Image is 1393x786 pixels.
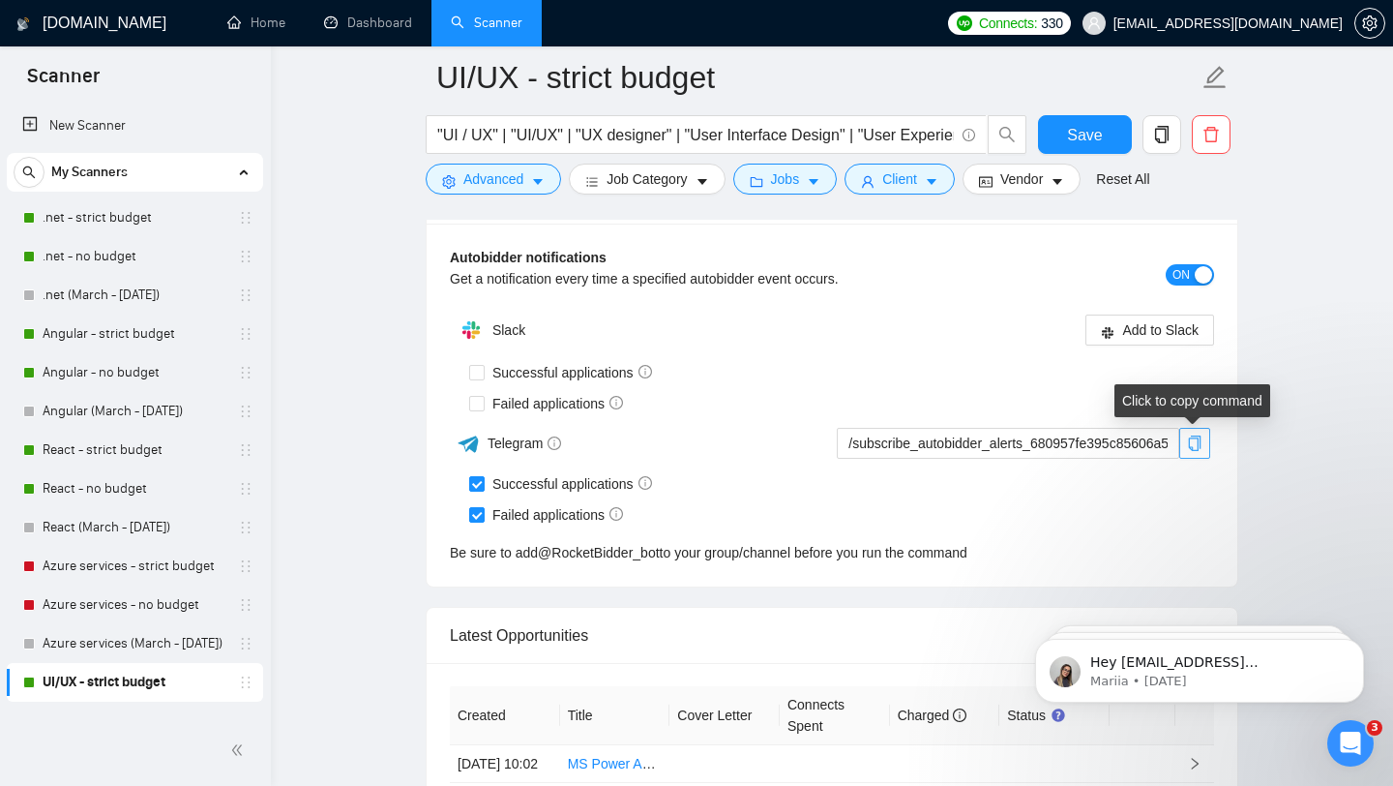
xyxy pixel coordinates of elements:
th: Created [450,686,560,745]
a: Reset All [1096,168,1149,190]
span: holder [238,636,253,651]
a: .net - no budget [43,237,226,276]
img: upwork-logo.png [957,15,972,31]
a: setting [1354,15,1385,31]
a: @RocketBidder_bot [538,542,660,563]
span: Connects: [979,13,1037,34]
button: copy [1142,115,1181,154]
span: info-circle [609,396,623,409]
span: caret-down [807,174,820,189]
span: Save [1067,123,1102,147]
span: search [989,126,1025,143]
a: Angular - strict budget [43,315,226,353]
button: search [14,157,44,188]
span: setting [442,174,456,189]
div: Be sure to add to your group/channel before you run the command [450,542,1214,563]
a: New Scanner [22,106,248,145]
span: Scanner [12,62,115,103]
span: Failed applications [485,504,631,526]
span: Telegram [488,436,562,451]
a: dashboardDashboard [324,15,412,31]
span: holder [238,481,253,497]
span: info-circle [609,507,623,521]
span: Jobs [771,168,800,190]
button: settingAdvancedcaret-down [426,164,561,195]
span: user [1087,16,1101,30]
span: holder [238,365,253,380]
span: holder [238,326,253,342]
a: searchScanner [451,15,522,31]
a: homeHome [227,15,285,31]
span: holder [238,597,253,613]
a: Azure services - strict budget [43,547,226,586]
button: barsJob Categorycaret-down [569,164,725,195]
span: Successful applications [485,473,660,495]
span: holder [238,210,253,226]
span: slack [1101,324,1114,339]
span: My Scanners [51,153,128,192]
td: MS Power Apps Developer Needed for Occupancy Tracker App [560,745,670,783]
span: holder [238,287,253,303]
input: Scanner name... [436,53,1199,102]
th: Connects Spent [780,686,890,745]
span: info-circle [953,709,966,722]
span: holder [238,520,253,535]
a: Angular - no budget [43,353,226,392]
a: .net (March - [DATE]) [43,276,226,315]
button: search [988,115,1026,154]
span: 3 [1367,720,1382,736]
a: UI/UX - no budget [43,702,226,741]
span: ON [1172,264,1190,286]
img: ww3wtPAAAAAElFTkSuQmCC [457,432,481,456]
button: folderJobscaret-down [733,164,838,195]
a: .net - strict budget [43,198,226,237]
input: Search Freelance Jobs... [437,123,954,147]
div: Get a notification every time a specified autobidder event occurs. [450,268,1023,289]
span: holder [238,713,253,729]
button: slackAdd to Slack [1085,315,1214,346]
span: info-circle [638,365,652,378]
span: holder [238,404,253,419]
span: search [15,166,44,179]
button: copy [1179,428,1210,459]
span: Charged [898,708,967,723]
th: Title [560,686,670,745]
button: idcardVendorcaret-down [963,164,1081,195]
iframe: Intercom live chat [1327,720,1374,767]
span: user [861,174,874,189]
span: Successful applications [485,362,660,383]
button: Save [1038,115,1132,154]
td: [DATE] 10:02 [450,745,560,783]
span: folder [750,174,763,189]
th: Status [999,686,1110,745]
a: Angular (March - [DATE]) [43,392,226,431]
span: Client [882,168,917,190]
a: MS Power Apps Developer Needed for Occupancy Tracker App [568,756,948,771]
div: Click to copy command [1114,384,1270,417]
span: info-circle [963,129,975,141]
span: copy [1180,436,1209,451]
span: 330 [1041,13,1062,34]
span: info-circle [548,437,561,450]
span: Vendor [1000,168,1043,190]
span: edit [1202,65,1228,90]
span: double-left [230,741,250,760]
span: idcard [979,174,993,189]
span: copy [1143,126,1180,143]
div: Latest Opportunities [450,608,1214,663]
span: Advanced [463,168,523,190]
span: Failed applications [485,393,631,414]
li: New Scanner [7,106,263,145]
span: setting [1355,15,1384,31]
span: right [1188,757,1201,771]
span: delete [1193,126,1230,143]
iframe: Intercom notifications message [1006,598,1393,734]
img: logo [16,9,30,40]
span: caret-down [696,174,709,189]
button: userClientcaret-down [845,164,955,195]
b: Autobidder notifications [450,250,607,265]
span: info-circle [638,476,652,490]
